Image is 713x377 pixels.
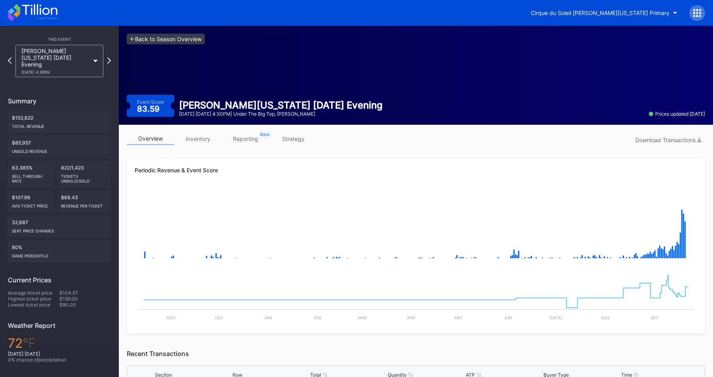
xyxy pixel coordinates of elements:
[635,137,701,143] div: Download Transactions
[8,357,111,363] div: 0 % chance of precipitation
[8,290,59,296] div: Average ticket price
[174,133,222,145] a: inventory
[59,296,111,302] div: $199.00
[651,315,658,320] text: Sep
[8,240,111,262] div: 80%
[8,322,111,329] div: Weather Report
[21,48,90,74] div: [PERSON_NAME][US_STATE] [DATE] Evening
[407,315,415,320] text: Apr
[12,121,107,129] div: Total Revenue
[166,315,175,320] text: Nov
[601,315,609,320] text: Aug
[215,315,223,320] text: Dec
[179,111,383,117] div: [DATE] [DATE] 4:30PM | Under the Big Top, [PERSON_NAME]
[8,302,59,308] div: Lowest ticket price
[127,133,174,145] a: overview
[12,250,107,258] div: Game percentile
[137,105,162,113] div: 83.59
[649,111,705,117] div: Prices updated [DATE]
[8,215,111,237] div: 32,687
[8,136,111,158] div: $85,957
[59,302,111,308] div: $80.00
[57,190,111,212] div: $68.43
[135,267,697,326] svg: Chart title
[127,34,205,44] a: <-Back to Season Overview
[61,200,107,208] div: Revenue per ticket
[8,335,111,351] div: 72
[59,290,111,296] div: $104.57
[8,351,111,357] div: [DATE] [DATE]
[179,99,383,111] div: [PERSON_NAME][US_STATE] [DATE] Evening
[137,99,164,105] div: Event Score
[631,135,705,145] button: Download Transactions
[127,350,705,358] div: Recent Transactions
[264,315,272,320] text: Jan
[8,161,54,187] div: 63.385%
[8,37,111,42] div: This Event
[12,225,107,233] div: seat price changes
[135,167,697,173] div: Periodic Revenue & Event Score
[12,146,107,154] div: Unsold Revenue
[23,335,36,351] span: ℉
[269,133,317,145] a: strategy
[525,6,683,20] button: Cirque du Soleil [PERSON_NAME][US_STATE] Primary
[8,190,54,212] div: $107.96
[504,315,512,320] text: Jun
[8,111,111,133] div: $153,622
[21,70,90,74] div: [DATE] 4:30PM
[454,315,463,320] text: May
[222,133,269,145] a: reporting
[8,276,111,284] div: Current Prices
[358,315,367,320] text: Mar
[12,171,50,183] div: Sell Through Rate
[314,315,321,320] text: Feb
[8,296,59,302] div: Highest ticket price
[12,200,50,208] div: Avg ticket price
[549,315,562,320] text: [DATE]
[531,10,669,16] div: Cirque du Soleil [PERSON_NAME][US_STATE] Primary
[61,171,107,183] div: Tickets Unsold/Sold
[57,161,111,187] div: 822/1,423
[8,97,111,105] div: Summary
[135,187,697,267] svg: Chart title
